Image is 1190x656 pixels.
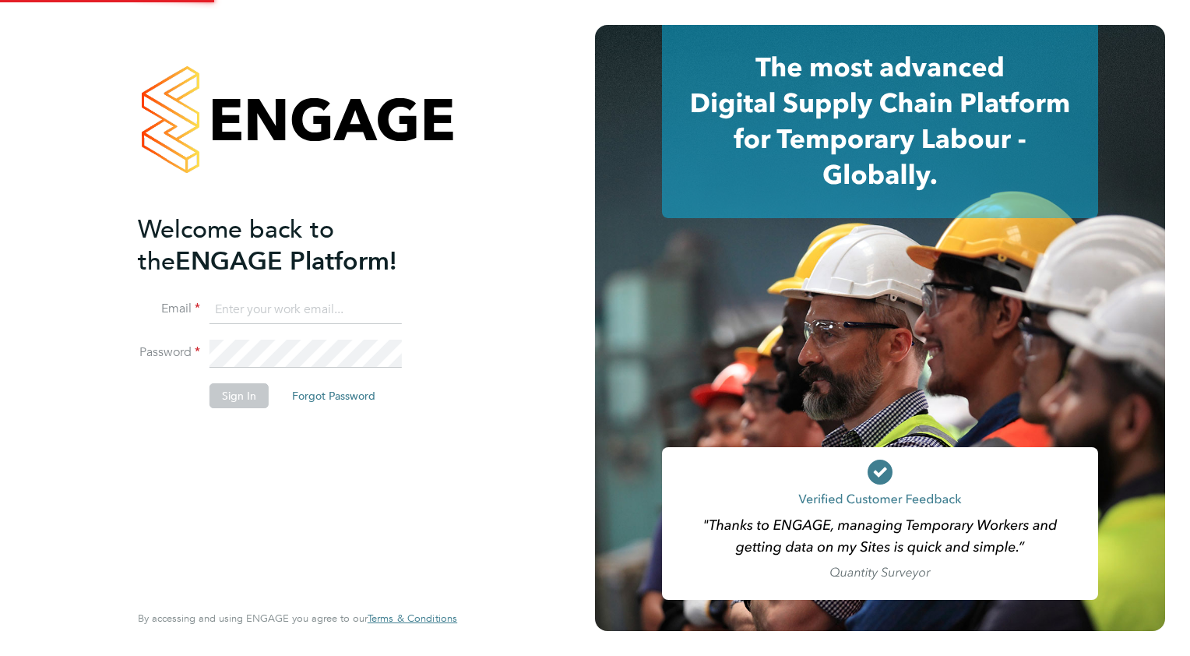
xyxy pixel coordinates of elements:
label: Password [138,344,200,361]
span: Welcome back to the [138,214,334,277]
label: Email [138,301,200,317]
span: Terms & Conditions [368,612,457,625]
h2: ENGAGE Platform! [138,213,442,277]
span: By accessing and using ENGAGE you agree to our [138,612,457,625]
input: Enter your work email... [209,296,402,324]
a: Terms & Conditions [368,612,457,625]
button: Forgot Password [280,383,388,408]
button: Sign In [209,383,269,408]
